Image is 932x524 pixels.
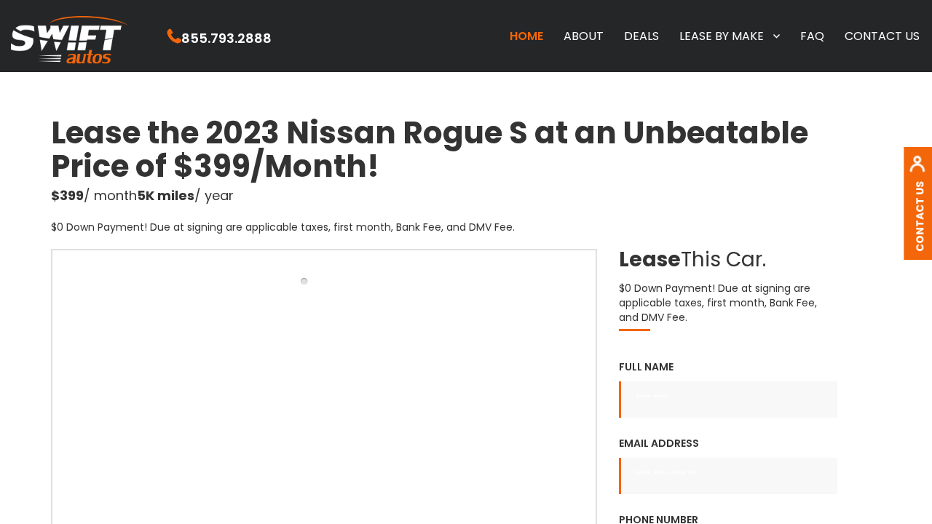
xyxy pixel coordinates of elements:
[619,249,837,271] h3: This Car.
[299,276,309,287] a: 1
[11,7,127,64] img: Swift Autos
[834,20,930,51] a: CONTACT US
[51,220,881,234] p: $0 Down Payment! Due at signing are applicable taxes, first month, Bank Fee, and DMV Fee.
[619,245,681,274] span: Lease
[499,20,553,51] a: HOME
[669,20,790,51] a: LEASE BY MAKE
[137,186,194,205] strong: 5K miles
[619,436,837,494] label: Email Address
[619,281,837,325] p: $0 Down Payment! Due at signing are applicable taxes, first month, Bank Fee, and DMV Fee.
[619,381,837,418] input: Full Name
[553,20,614,51] a: ABOUT
[614,20,669,51] a: DEALS
[912,180,927,251] a: Contact Us
[181,28,272,49] span: 855.793.2888
[51,116,881,183] h1: Lease the 2023 Nissan Rogue S at an Unbeatable Price of $399/Month!
[51,186,881,205] p: / month / year
[51,186,84,205] strong: $399
[167,31,272,47] a: 855.793.2888
[790,20,834,51] a: FAQ
[909,155,925,180] img: contact us, iconuser
[619,458,837,494] input: Email Address
[619,360,837,418] label: Full Name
